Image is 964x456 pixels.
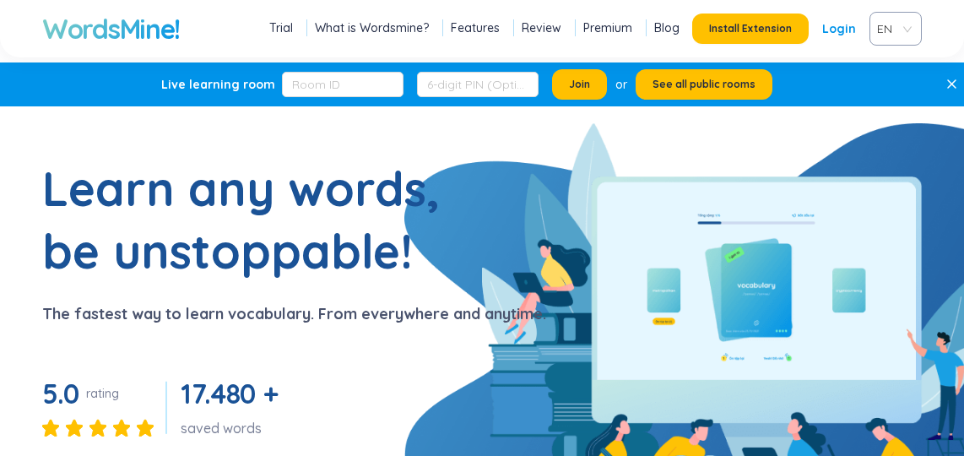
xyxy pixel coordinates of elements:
[86,385,119,402] div: rating
[42,302,546,326] p: The fastest way to learn vocabulary. From everywhere and anytime.
[552,69,607,100] button: Join
[569,78,590,91] span: Join
[42,377,79,410] span: 5.0
[709,22,792,35] span: Install Extension
[417,72,539,97] input: 6-digit PIN (Optional)
[653,78,755,91] span: See all public rooms
[692,14,809,44] button: Install Extension
[315,19,429,36] a: What is Wordsmine?
[654,19,680,36] a: Blog
[583,19,632,36] a: Premium
[822,14,856,44] a: Login
[181,419,284,437] div: saved words
[181,377,278,410] span: 17.480 +
[42,157,464,282] h1: Learn any words, be unstoppable!
[42,12,180,46] a: WordsMine!
[877,16,907,41] span: VIE
[161,76,275,93] div: Live learning room
[522,19,561,36] a: Review
[451,19,500,36] a: Features
[269,19,293,36] a: Trial
[615,75,627,94] div: or
[282,72,403,97] input: Room ID
[636,69,772,100] button: See all public rooms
